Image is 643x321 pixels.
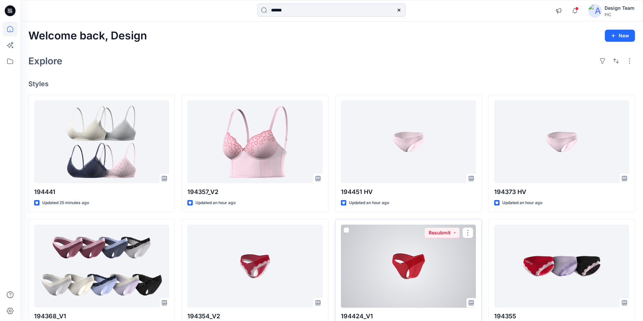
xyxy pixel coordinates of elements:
[494,100,629,184] a: 194373 HV
[341,187,476,197] p: 194451 HV
[494,225,629,308] a: 194355
[34,225,169,308] a: 194368_V1
[588,4,602,18] img: avatar
[341,100,476,184] a: 194451 HV
[28,30,147,42] h2: Welcome back, Design
[195,199,236,206] p: Updated an hour ago
[341,225,476,308] a: 194424_V1
[494,312,629,321] p: 194355
[502,199,542,206] p: Updated an hour ago
[42,199,89,206] p: Updated 25 minutes ago
[34,312,169,321] p: 194368_V1
[605,4,635,12] div: Design Team
[494,187,629,197] p: 194373 HV
[34,100,169,184] a: 194441
[605,12,635,17] div: PIC
[187,225,322,308] a: 194354_V2
[187,100,322,184] a: 194357_V2
[34,187,169,197] p: 194441
[187,187,322,197] p: 194357_V2
[28,56,62,66] h2: Explore
[28,80,635,88] h4: Styles
[187,312,322,321] p: 194354_V2
[341,312,476,321] p: 194424_V1
[605,30,635,42] button: New
[349,199,389,206] p: Updated an hour ago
